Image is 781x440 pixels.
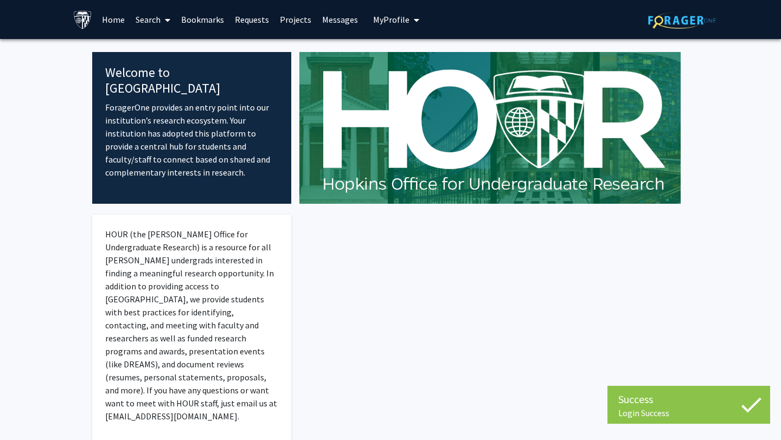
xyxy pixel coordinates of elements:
img: Cover Image [299,52,681,204]
p: HOUR (the [PERSON_NAME] Office for Undergraduate Research) is a resource for all [PERSON_NAME] un... [105,228,278,423]
div: Login Success [618,407,759,418]
div: Success [618,391,759,407]
img: ForagerOne Logo [648,12,716,29]
a: Bookmarks [176,1,229,38]
h4: Welcome to [GEOGRAPHIC_DATA] [105,65,278,96]
a: Projects [274,1,317,38]
img: Johns Hopkins University Logo [73,10,92,29]
a: Messages [317,1,363,38]
a: Search [130,1,176,38]
a: Home [97,1,130,38]
a: Requests [229,1,274,38]
span: My Profile [373,14,409,25]
p: ForagerOne provides an entry point into our institution’s research ecosystem. Your institution ha... [105,101,278,179]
